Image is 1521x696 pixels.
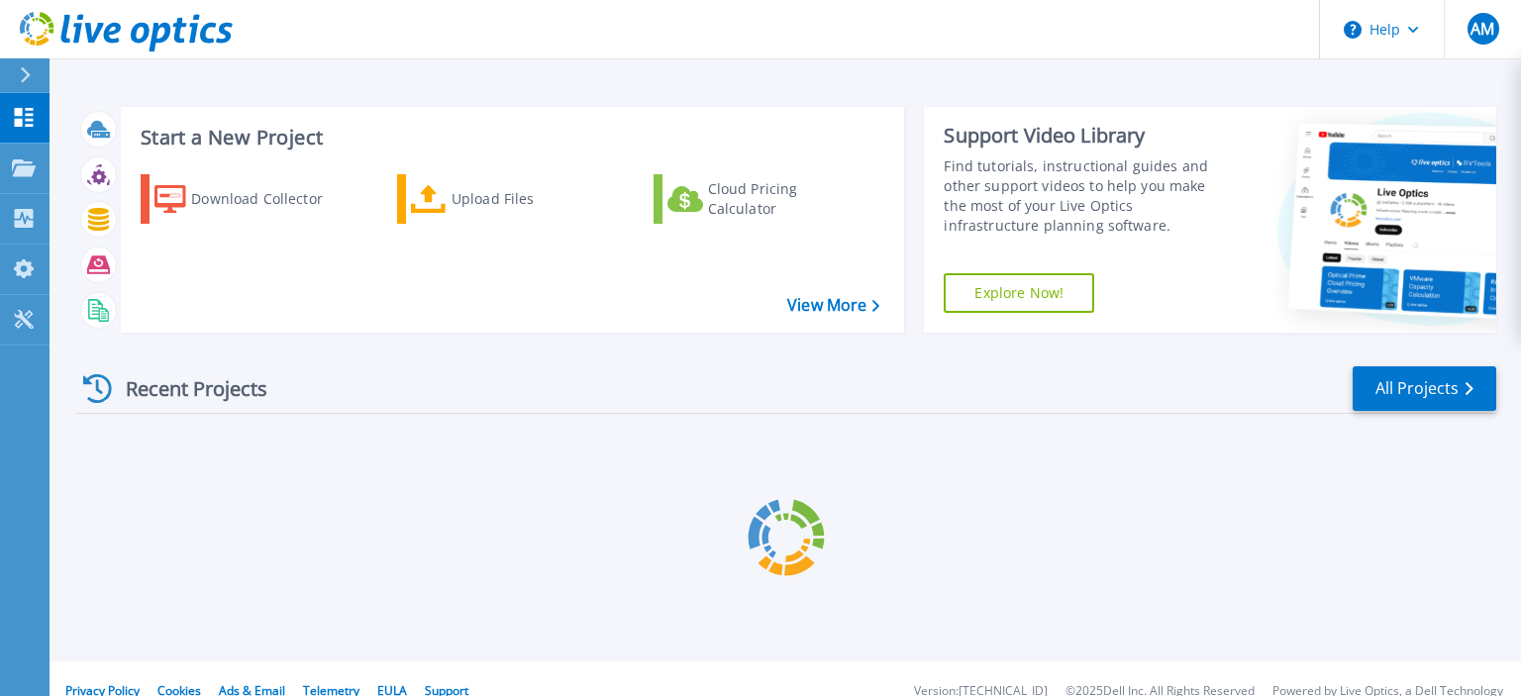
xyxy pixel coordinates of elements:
[452,179,610,219] div: Upload Files
[654,174,874,224] a: Cloud Pricing Calculator
[141,174,361,224] a: Download Collector
[944,123,1231,149] div: Support Video Library
[76,364,294,413] div: Recent Projects
[1470,21,1494,37] span: AM
[1353,366,1496,411] a: All Projects
[944,273,1094,313] a: Explore Now!
[708,179,866,219] div: Cloud Pricing Calculator
[397,174,618,224] a: Upload Files
[787,296,879,315] a: View More
[191,179,350,219] div: Download Collector
[141,127,879,149] h3: Start a New Project
[944,156,1231,236] div: Find tutorials, instructional guides and other support videos to help you make the most of your L...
